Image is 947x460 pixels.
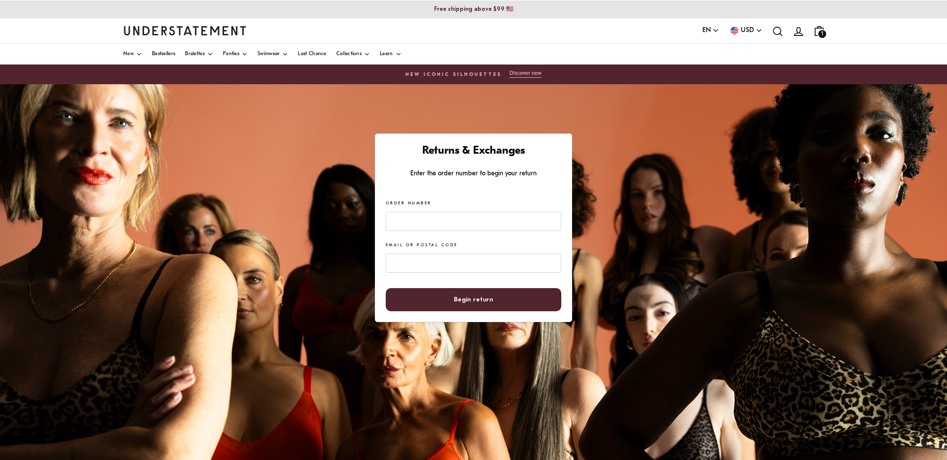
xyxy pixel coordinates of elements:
[386,168,561,179] p: Enter the order number to begin your return
[510,70,542,77] p: Discover now
[818,30,826,38] span: 1
[386,242,458,249] label: Email or Postal Code
[123,52,134,57] span: New
[185,44,213,65] a: Bralettes
[123,26,247,35] a: Understatement Homepage
[152,52,175,57] span: Bestsellers
[223,52,239,57] span: Panties
[257,44,288,65] a: Swimwear
[702,25,719,36] button: EN
[123,44,142,65] a: New
[702,25,711,36] span: EN
[223,44,248,65] a: Panties
[152,44,175,65] a: Bestsellers
[380,52,393,57] span: Learn
[405,72,501,78] h6: New Iconic Silhouettes
[298,44,326,65] a: Last Chance
[386,288,561,311] button: Begin return
[10,67,937,81] a: New Iconic Silhouettes Discover now
[454,289,493,311] span: Begin return
[380,44,401,65] a: Learn
[729,25,763,36] button: USD
[386,144,561,159] h1: Returns & Exchanges
[741,25,754,36] span: USD
[185,52,205,57] span: Bralettes
[809,21,830,41] a: 1
[257,52,280,57] span: Swimwear
[386,200,432,207] label: Order Number
[336,44,370,65] a: Collections
[298,52,326,57] span: Last Chance
[336,52,362,57] span: Collections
